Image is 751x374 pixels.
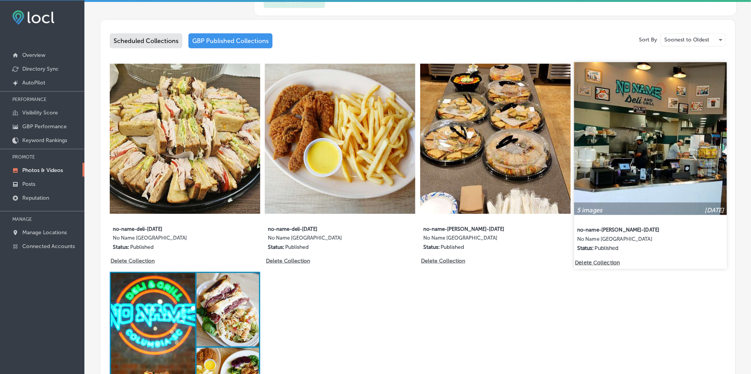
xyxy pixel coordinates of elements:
[661,34,725,46] div: Soonest to Oldest
[130,244,154,250] p: Published
[22,123,67,130] p: GBP Performance
[265,64,415,214] img: Collection thumbnail
[110,64,260,214] img: Collection thumbnail
[421,258,464,264] p: Delete Collection
[423,235,536,244] label: No Name [GEOGRAPHIC_DATA]
[111,258,154,264] p: Delete Collection
[423,244,440,250] p: Status:
[110,33,182,48] div: Scheduled Collections
[188,33,272,48] div: GBP Published Collections
[22,52,45,58] p: Overview
[12,10,54,25] img: fda3e92497d09a02dc62c9cd864e3231.png
[22,229,67,236] p: Manage Locations
[285,244,309,250] p: Published
[577,222,692,236] label: no-name-[PERSON_NAME]-[DATE]
[22,66,59,72] p: Directory Sync
[22,109,58,116] p: Visibility Score
[22,137,67,144] p: Keyword Rankings
[268,244,284,250] p: Status:
[595,245,619,252] p: Published
[22,181,35,187] p: Posts
[22,167,63,174] p: Photos & Videos
[113,235,226,244] label: No Name [GEOGRAPHIC_DATA]
[664,36,709,43] p: Soonest to Oldest
[705,206,724,213] p: [DATE]
[268,222,381,235] label: no-name-deli-[DATE]
[268,235,381,244] label: No Name [GEOGRAPHIC_DATA]
[113,222,226,235] label: no-name-deli-[DATE]
[577,245,594,252] p: Status:
[22,195,49,201] p: Reputation
[577,236,692,245] label: No Name [GEOGRAPHIC_DATA]
[423,222,536,235] label: no-name-[PERSON_NAME]-[DATE]
[22,79,45,86] p: AutoPilot
[639,36,657,43] p: Sort By
[420,64,571,214] img: Collection thumbnail
[577,206,602,213] p: 5 images
[113,244,129,250] p: Status:
[266,258,309,264] p: Delete Collection
[575,259,619,266] p: Delete Collection
[574,62,727,215] img: Collection thumbnail
[22,243,75,250] p: Connected Accounts
[441,244,464,250] p: Published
